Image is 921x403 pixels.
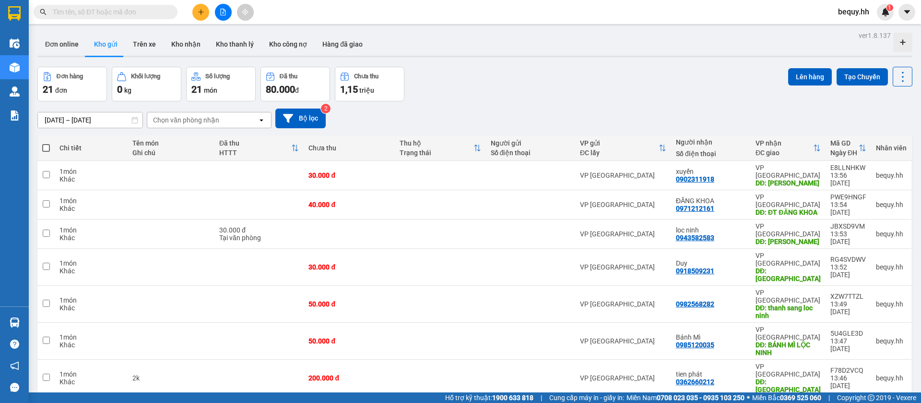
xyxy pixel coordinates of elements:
div: E8LLNHKW [830,164,866,171]
div: loc ninh [676,226,746,234]
div: Nhân viên [876,144,907,152]
div: 30.000 đ [308,171,390,179]
div: VP [GEOGRAPHIC_DATA] [580,374,666,382]
div: Khác [59,175,123,183]
img: warehouse-icon [10,38,20,49]
span: 80.000 [266,84,295,95]
div: 50.000 đ [308,300,390,308]
div: Khác [59,267,123,275]
div: Chi tiết [59,144,123,152]
span: 1 [888,4,891,11]
div: ĐĂNG KHOA [676,197,746,205]
div: DĐ: thanh sang loc ninh [756,304,821,319]
div: 13:54 [DATE] [830,201,866,216]
div: VP [GEOGRAPHIC_DATA] [756,222,821,238]
div: 0943582583 [676,234,714,242]
div: 13:47 [DATE] [830,337,866,353]
th: Toggle SortBy [826,135,871,161]
div: 0985120035 [676,341,714,349]
span: | [828,392,830,403]
div: VP [GEOGRAPHIC_DATA] [580,263,666,271]
div: VP nhận [756,139,813,147]
th: Toggle SortBy [395,135,486,161]
div: 0982568282 [676,300,714,308]
div: 0971212161 [676,205,714,212]
div: XZW7TTZL [830,293,866,300]
span: caret-down [903,8,911,16]
div: VP [GEOGRAPHIC_DATA] [756,164,821,179]
span: món [204,86,217,94]
div: 13:53 [DATE] [830,230,866,245]
div: Đã thu [280,73,297,80]
button: Đơn online [37,33,86,56]
span: message [10,383,19,392]
div: Mã GD [830,139,859,147]
div: VP [GEOGRAPHIC_DATA] [580,337,666,345]
th: Toggle SortBy [751,135,826,161]
span: Miền Nam [626,392,744,403]
div: 13:46 [DATE] [830,374,866,390]
div: bequy.hh [876,374,907,382]
span: question-circle [10,340,19,349]
div: 1 món [59,168,123,175]
input: Select a date range. [38,112,142,128]
button: Kho công nợ [261,33,315,56]
th: Toggle SortBy [575,135,671,161]
div: Khác [59,341,123,349]
div: bequy.hh [876,300,907,308]
div: RG4SVDWV [830,256,866,263]
th: Toggle SortBy [214,135,304,161]
div: Duy [676,259,746,267]
strong: 1900 633 818 [492,394,533,402]
span: plus [198,9,204,15]
div: 30.000 đ [308,263,390,271]
span: 21 [191,84,202,95]
div: bequy.hh [876,337,907,345]
div: Thu hộ [400,139,473,147]
div: Khác [59,234,123,242]
div: Tạo kho hàng mới [893,33,912,52]
div: 1 món [59,259,123,267]
img: logo-vxr [8,6,21,21]
div: Số điện thoại [676,150,746,158]
span: file-add [220,9,226,15]
div: 200.000 đ [308,374,390,382]
span: Miền Bắc [752,392,821,403]
div: 0902311918 [676,175,714,183]
div: Đơn hàng [57,73,83,80]
div: xuyến [676,168,746,175]
button: Lên hàng [788,68,832,85]
div: DĐ: ĐT ĐĂNG KHOA [756,208,821,216]
div: HTTT [219,149,292,157]
div: Số lượng [205,73,230,80]
span: đơn [55,86,67,94]
div: Khác [59,378,123,386]
button: Đã thu80.000đ [260,67,330,101]
button: file-add [215,4,232,21]
div: DĐ: Lộc Ninh [756,267,821,282]
span: Hỗ trợ kỹ thuật: [445,392,533,403]
div: bequy.hh [876,201,907,208]
div: Chưa thu [308,144,390,152]
div: 1 món [59,197,123,205]
div: 50.000 đ [308,337,390,345]
span: 21 [43,84,53,95]
div: bequy.hh [876,263,907,271]
span: aim [242,9,248,15]
div: 30.000 đ [219,226,299,234]
div: DĐ: BÁNH MÌ LỘC NINH [756,341,821,356]
button: Kho nhận [164,33,208,56]
span: ⚪️ [747,396,750,400]
div: VP [GEOGRAPHIC_DATA] [756,289,821,304]
button: Hàng đã giao [315,33,370,56]
div: Đã thu [219,139,292,147]
div: 1 món [59,370,123,378]
div: Ghi chú [132,149,210,157]
div: VP [GEOGRAPHIC_DATA] [580,171,666,179]
svg: open [258,116,265,124]
div: 0918509231 [676,267,714,275]
div: Ngày ĐH [830,149,859,157]
div: PWE9HNGF [830,193,866,201]
div: 1 món [59,296,123,304]
div: Chọn văn phòng nhận [153,115,219,125]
